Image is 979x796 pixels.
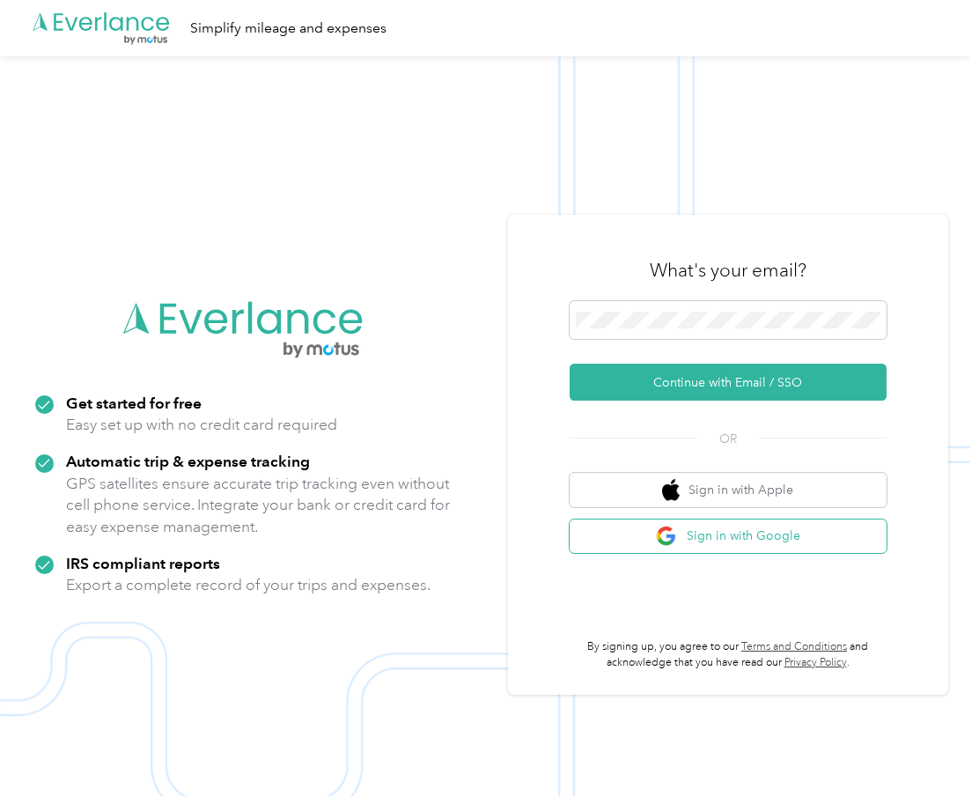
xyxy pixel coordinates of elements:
img: google logo [656,526,678,548]
p: GPS satellites ensure accurate trip tracking even without cell phone service. Integrate your bank... [66,473,451,538]
strong: IRS compliant reports [66,554,220,572]
button: google logoSign in with Google [570,520,887,554]
span: OR [697,430,759,448]
p: By signing up, you agree to our and acknowledge that you have read our . [570,639,887,670]
button: Continue with Email / SSO [570,364,887,401]
a: Privacy Policy [784,656,847,669]
img: apple logo [662,479,680,501]
button: apple logoSign in with Apple [570,473,887,507]
strong: Automatic trip & expense tracking [66,452,310,470]
strong: Get started for free [66,394,202,412]
p: Easy set up with no credit card required [66,414,337,436]
p: Export a complete record of your trips and expenses. [66,574,431,596]
h3: What's your email? [650,258,806,283]
div: Simplify mileage and expenses [190,18,386,40]
a: Terms and Conditions [741,640,847,653]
